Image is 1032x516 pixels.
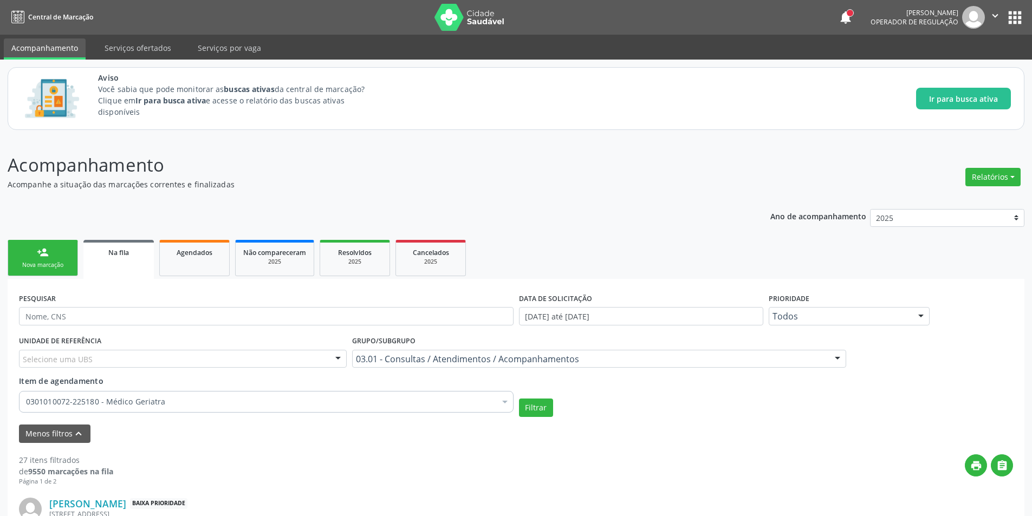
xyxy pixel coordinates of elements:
div: 2025 [404,258,458,266]
span: Baixa Prioridade [130,498,187,510]
label: Grupo/Subgrupo [352,333,416,350]
button: Filtrar [519,399,553,417]
label: UNIDADE DE REFERÊNCIA [19,333,101,350]
button: notifications [838,10,853,25]
div: 27 itens filtrados [19,454,113,466]
span: Resolvidos [338,248,372,257]
i:  [989,10,1001,22]
p: Acompanhamento [8,152,719,179]
strong: buscas ativas [224,84,274,94]
p: Ano de acompanhamento [770,209,866,223]
span: Cancelados [413,248,449,257]
button: Menos filtroskeyboard_arrow_up [19,424,90,443]
div: Página 1 de 2 [19,477,113,486]
div: 2025 [243,258,306,266]
a: Serviços por vaga [190,38,269,57]
img: Imagem de CalloutCard [21,74,83,123]
a: Acompanhamento [4,38,86,60]
p: Acompanhe a situação das marcações correntes e finalizadas [8,179,719,190]
div: person_add [37,246,49,258]
button: Ir para busca ativa [916,88,1011,109]
input: Nome, CNS [19,307,514,325]
i:  [996,460,1008,472]
button: apps [1005,8,1024,27]
i: keyboard_arrow_up [73,428,85,440]
span: Na fila [108,248,129,257]
span: Não compareceram [243,248,306,257]
span: Agendados [177,248,212,257]
span: Ir para busca ativa [929,93,998,104]
span: 03.01 - Consultas / Atendimentos / Acompanhamentos [356,354,825,364]
label: PESQUISAR [19,290,56,307]
span: Todos [773,311,907,322]
button: Relatórios [965,168,1021,186]
input: Selecione um intervalo [519,307,763,325]
img: img [962,6,985,29]
a: Central de Marcação [8,8,93,26]
a: Serviços ofertados [97,38,179,57]
span: Operador de regulação [871,17,958,27]
button: print [965,454,987,476]
label: DATA DE SOLICITAÇÃO [519,290,592,307]
div: de [19,466,113,477]
i: print [970,460,982,472]
strong: Ir para busca ativa [135,95,206,106]
button:  [991,454,1013,476]
span: Aviso [98,72,385,83]
a: [PERSON_NAME] [49,498,126,510]
div: 2025 [328,258,382,266]
span: Central de Marcação [28,12,93,22]
label: Prioridade [769,290,809,307]
span: 0301010072-225180 - Médico Geriatra [26,396,496,407]
button:  [985,6,1005,29]
span: Selecione uma UBS [23,354,93,365]
div: [PERSON_NAME] [871,8,958,17]
p: Você sabia que pode monitorar as da central de marcação? Clique em e acesse o relatório das busca... [98,83,385,117]
strong: 9550 marcações na fila [28,466,113,476]
span: Item de agendamento [19,376,103,386]
div: Nova marcação [16,261,70,269]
